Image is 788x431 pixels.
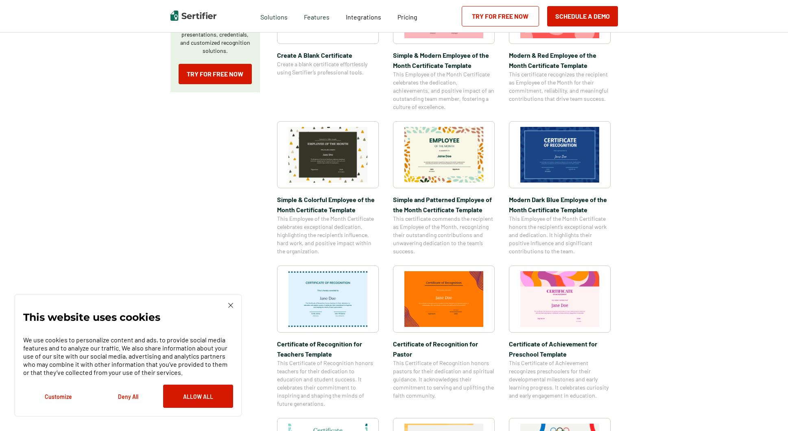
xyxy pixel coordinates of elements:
[747,392,788,431] iframe: Chat Widget
[346,11,381,21] a: Integrations
[170,11,216,21] img: Sertifier | Digital Credentialing Platform
[393,215,495,255] span: This certificate commends the recipient as Employee of the Month, recognizing their outstanding c...
[179,14,252,55] p: Create a blank certificate with Sertifier for professional presentations, credentials, and custom...
[397,13,417,21] span: Pricing
[393,194,495,215] span: Simple and Patterned Employee of the Month Certificate Template
[277,359,379,408] span: This Certificate of Recognition honors teachers for their dedication to education and student suc...
[163,385,233,408] button: Allow All
[393,339,495,359] span: Certificate of Recognition for Pastor
[23,385,93,408] button: Customize
[509,266,611,408] a: Certificate of Achievement for Preschool TemplateCertificate of Achievement for Preschool Templat...
[509,70,611,103] span: This certificate recognizes the recipient as Employee of the Month for their commitment, reliabil...
[23,336,233,377] p: We use cookies to personalize content and ads, to provide social media features and to analyze ou...
[393,359,495,400] span: This Certificate of Recognition honors pastors for their dedication and spiritual guidance. It ac...
[228,303,233,308] img: Cookie Popup Close
[277,339,379,359] span: Certificate of Recognition for Teachers Template
[393,121,495,255] a: Simple and Patterned Employee of the Month Certificate TemplateSimple and Patterned Employee of t...
[179,64,252,84] a: Try for Free Now
[277,60,379,76] span: Create a blank certificate effortlessly using Sertifier’s professional tools.
[277,215,379,255] span: This Employee of the Month Certificate celebrates exceptional dedication, highlighting the recipi...
[393,70,495,111] span: This Employee of the Month Certificate celebrates the dedication, achievements, and positive impa...
[277,121,379,255] a: Simple & Colorful Employee of the Month Certificate TemplateSimple & Colorful Employee of the Mon...
[404,271,483,327] img: Certificate of Recognition for Pastor
[520,127,599,183] img: Modern Dark Blue Employee of the Month Certificate Template
[509,194,611,215] span: Modern Dark Blue Employee of the Month Certificate Template
[288,127,367,183] img: Simple & Colorful Employee of the Month Certificate Template
[404,127,483,183] img: Simple and Patterned Employee of the Month Certificate Template
[520,271,599,327] img: Certificate of Achievement for Preschool Template
[260,11,288,21] span: Solutions
[547,6,618,26] button: Schedule a Demo
[288,271,367,327] img: Certificate of Recognition for Teachers Template
[397,11,417,21] a: Pricing
[509,121,611,255] a: Modern Dark Blue Employee of the Month Certificate TemplateModern Dark Blue Employee of the Month...
[509,339,611,359] span: Certificate of Achievement for Preschool Template
[277,194,379,215] span: Simple & Colorful Employee of the Month Certificate Template
[509,215,611,255] span: This Employee of the Month Certificate honors the recipient’s exceptional work and dedication. It...
[304,11,330,21] span: Features
[462,6,539,26] a: Try for Free Now
[277,50,379,60] span: Create A Blank Certificate
[93,385,163,408] button: Deny All
[23,313,160,321] p: This website uses cookies
[509,359,611,400] span: This Certificate of Achievement recognizes preschoolers for their developmental milestones and ea...
[509,50,611,70] span: Modern & Red Employee of the Month Certificate Template
[393,50,495,70] span: Simple & Modern Employee of the Month Certificate Template
[277,266,379,408] a: Certificate of Recognition for Teachers TemplateCertificate of Recognition for Teachers TemplateT...
[393,266,495,408] a: Certificate of Recognition for PastorCertificate of Recognition for PastorThis Certificate of Rec...
[346,13,381,21] span: Integrations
